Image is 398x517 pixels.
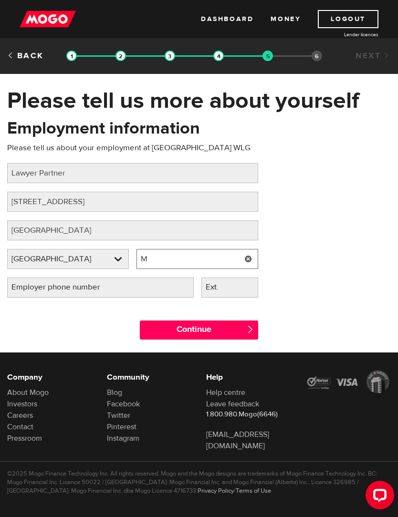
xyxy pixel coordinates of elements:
h6: Community [107,372,192,383]
iframe: LiveChat chat widget [358,477,398,517]
a: Twitter [107,411,130,420]
a: Careers [7,411,33,420]
label: Employer phone number [7,278,120,297]
p: 1.800.980.Mogo(6646) [206,410,292,419]
a: Pinterest [107,422,136,432]
a: [EMAIL_ADDRESS][DOMAIN_NAME] [206,430,269,451]
img: legal-icons-92a2ffecb4d32d839781d1b4e4802d7b.png [306,370,391,393]
a: Next [356,51,391,61]
img: transparent-188c492fd9eaac0f573672f40bb141c2.gif [115,51,126,61]
p: Please tell us about your employment at [GEOGRAPHIC_DATA] WLG [7,142,258,154]
a: Logout [318,10,378,28]
a: Money [271,10,301,28]
a: Help centre [206,388,245,397]
p: ©2025 Mogo Finance Technology Inc. All rights reserved. Mogo and the Mogo designs are trademarks ... [7,469,391,495]
h6: Help [206,372,292,383]
img: transparent-188c492fd9eaac0f573672f40bb141c2.gif [213,51,224,61]
input: Continue [140,321,258,340]
a: Terms of Use [236,487,271,495]
h1: Please tell us more about yourself [7,88,391,113]
img: transparent-188c492fd9eaac0f573672f40bb141c2.gif [165,51,175,61]
a: Instagram [107,434,139,443]
img: transparent-188c492fd9eaac0f573672f40bb141c2.gif [66,51,77,61]
a: Investors [7,399,37,409]
span:  [246,325,254,333]
a: Contact [7,422,33,432]
a: Back [7,51,44,61]
img: transparent-188c492fd9eaac0f573672f40bb141c2.gif [262,51,273,61]
a: Leave feedback [206,399,259,409]
a: Facebook [107,399,140,409]
a: Lender licences [307,31,378,38]
img: mogo_logo-11ee424be714fa7cbb0f0f49df9e16ec.png [20,10,76,28]
a: Pressroom [7,434,42,443]
a: About Mogo [7,388,49,397]
h6: Company [7,372,93,383]
a: Privacy Policy [198,487,234,495]
h2: Employment information [7,118,200,138]
a: Blog [107,388,122,397]
label: Ext. [201,278,238,297]
a: Dashboard [201,10,253,28]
